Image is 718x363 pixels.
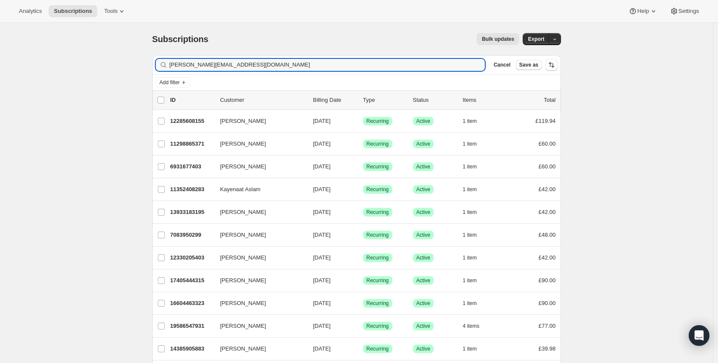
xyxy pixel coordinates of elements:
span: Subscriptions [54,8,92,15]
span: Recurring [367,209,389,216]
button: [PERSON_NAME] [215,296,301,310]
div: Type [363,96,406,104]
div: Items [463,96,506,104]
span: Active [416,232,431,238]
span: Recurring [367,300,389,307]
span: Active [416,209,431,216]
span: [PERSON_NAME] [220,208,266,217]
button: [PERSON_NAME] [215,160,301,174]
span: £42.00 [539,186,556,192]
span: 1 item [463,209,477,216]
button: 1 item [463,183,487,195]
div: 12330205403[PERSON_NAME][DATE]SuccessRecurringSuccessActive1 item£42.00 [170,252,556,264]
p: Customer [220,96,306,104]
button: 1 item [463,297,487,309]
span: Add filter [160,79,180,86]
div: 13933183195[PERSON_NAME][DATE]SuccessRecurringSuccessActive1 item£42.00 [170,206,556,218]
p: 11298865371 [170,140,213,148]
span: [PERSON_NAME] [220,162,266,171]
span: [DATE] [313,209,331,215]
span: [DATE] [313,118,331,124]
span: [PERSON_NAME] [220,345,266,353]
span: Recurring [367,163,389,170]
span: 4 items [463,323,480,329]
button: Tools [99,5,131,17]
p: 6931677403 [170,162,213,171]
span: [DATE] [313,323,331,329]
span: £42.00 [539,209,556,215]
span: Recurring [367,323,389,329]
span: Recurring [367,186,389,193]
div: 19586547931[PERSON_NAME][DATE]SuccessRecurringSuccessActive4 items£77.00 [170,320,556,332]
div: 17405444315[PERSON_NAME][DATE]SuccessRecurringSuccessActive1 item£90.00 [170,275,556,287]
button: Cancel [490,60,514,70]
span: Recurring [367,232,389,238]
span: £39.98 [539,345,556,352]
button: [PERSON_NAME] [215,251,301,265]
span: [DATE] [313,232,331,238]
div: 7083950299[PERSON_NAME][DATE]SuccessRecurringSuccessActive1 item£48.00 [170,229,556,241]
span: Active [416,300,431,307]
span: 1 item [463,345,477,352]
div: IDCustomerBilling DateTypeStatusItemsTotal [170,96,556,104]
div: 16604463323[PERSON_NAME][DATE]SuccessRecurringSuccessActive1 item£90.00 [170,297,556,309]
span: Active [416,186,431,193]
button: Analytics [14,5,47,17]
span: 1 item [463,186,477,193]
button: Add filter [156,77,190,88]
span: [DATE] [313,140,331,147]
p: 11352408283 [170,185,213,194]
span: [PERSON_NAME] [220,253,266,262]
p: 19586547931 [170,322,213,330]
span: Active [416,345,431,352]
p: 14385905883 [170,345,213,353]
span: 1 item [463,163,477,170]
button: [PERSON_NAME] [215,114,301,128]
span: Recurring [367,345,389,352]
button: Help [623,5,663,17]
span: [DATE] [313,186,331,192]
span: [PERSON_NAME] [220,231,266,239]
p: 16604463323 [170,299,213,308]
button: [PERSON_NAME] [215,228,301,242]
button: 1 item [463,343,487,355]
span: £42.00 [539,254,556,261]
div: 6931677403[PERSON_NAME][DATE]SuccessRecurringSuccessActive1 item£60.00 [170,161,556,173]
span: 1 item [463,232,477,238]
span: Recurring [367,118,389,125]
span: £90.00 [539,300,556,306]
p: 17405444315 [170,276,213,285]
p: 13933183195 [170,208,213,217]
button: Sort the results [545,59,558,71]
span: Active [416,163,431,170]
button: Bulk updates [477,33,519,45]
span: [PERSON_NAME] [220,276,266,285]
input: Filter subscribers [169,59,485,71]
button: [PERSON_NAME] [215,205,301,219]
button: 1 item [463,115,487,127]
span: Cancel [493,61,510,68]
button: 4 items [463,320,489,332]
span: 1 item [463,118,477,125]
span: Bulk updates [482,36,514,43]
button: 1 item [463,206,487,218]
button: 1 item [463,138,487,150]
span: Active [416,140,431,147]
button: Kayenaat Aslam [215,183,301,196]
span: [DATE] [313,254,331,261]
span: £90.00 [539,277,556,284]
span: 1 item [463,254,477,261]
p: Total [544,96,555,104]
div: 11298865371[PERSON_NAME][DATE]SuccessRecurringSuccessActive1 item£60.00 [170,138,556,150]
span: £48.00 [539,232,556,238]
button: 1 item [463,252,487,264]
span: [DATE] [313,300,331,306]
button: 1 item [463,161,487,173]
span: [PERSON_NAME] [220,299,266,308]
span: £60.00 [539,163,556,170]
span: Active [416,323,431,329]
button: 1 item [463,275,487,287]
span: Tools [104,8,117,15]
span: £60.00 [539,140,556,147]
button: Export [523,33,549,45]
